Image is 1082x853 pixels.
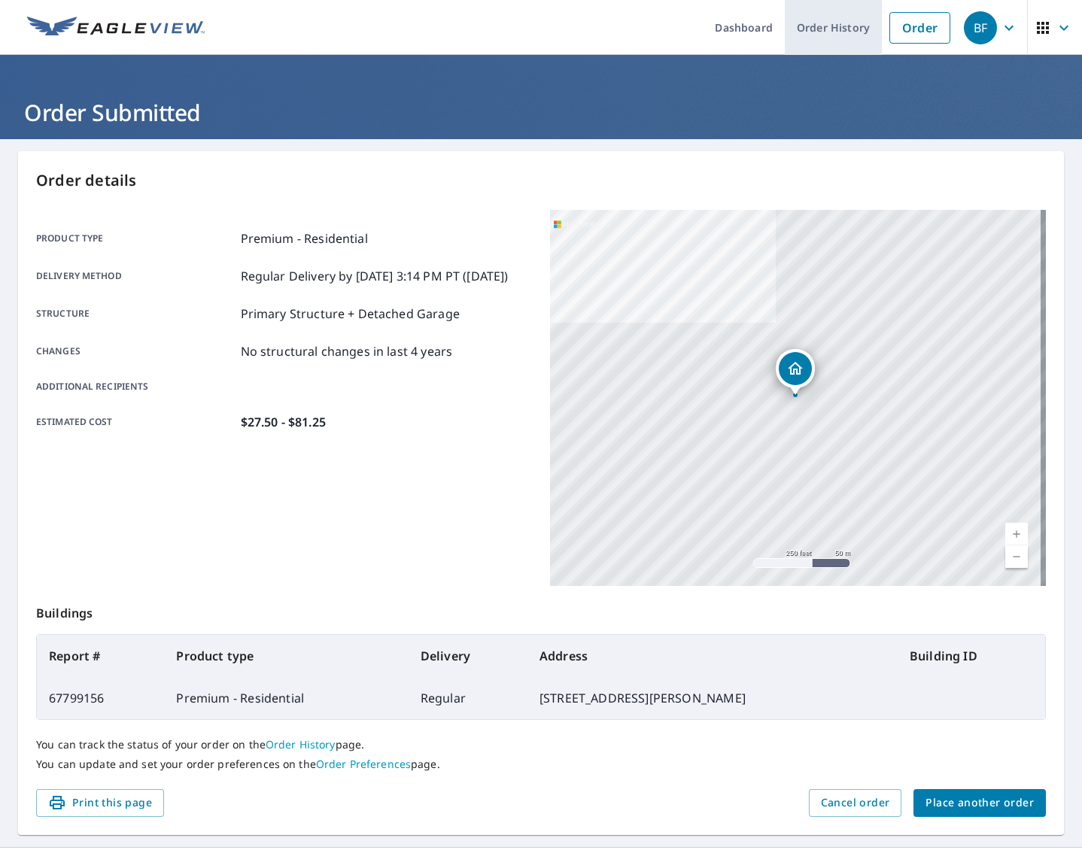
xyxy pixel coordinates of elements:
button: Cancel order [809,789,902,817]
a: Order Preferences [316,757,411,771]
th: Address [527,635,898,677]
p: Delivery method [36,267,235,285]
div: BF [964,11,997,44]
td: 67799156 [37,677,164,719]
p: Structure [36,305,235,323]
th: Delivery [409,635,527,677]
p: Premium - Residential [241,229,368,247]
td: Premium - Residential [164,677,408,719]
p: Primary Structure + Detached Garage [241,305,460,323]
img: EV Logo [27,17,205,39]
a: Current Level 17, Zoom In [1005,523,1028,545]
p: Buildings [36,586,1046,634]
td: Regular [409,677,527,719]
a: Order [889,12,950,44]
p: You can update and set your order preferences on the page. [36,757,1046,771]
p: No structural changes in last 4 years [241,342,453,360]
span: Place another order [925,794,1034,812]
p: Regular Delivery by [DATE] 3:14 PM PT ([DATE]) [241,267,509,285]
th: Report # [37,635,164,677]
p: $27.50 - $81.25 [241,413,326,431]
p: Additional recipients [36,380,235,393]
span: Cancel order [821,794,890,812]
p: Changes [36,342,235,360]
th: Product type [164,635,408,677]
p: Estimated cost [36,413,235,431]
h1: Order Submitted [18,97,1064,128]
div: Dropped pin, building 1, Residential property, 4778 Burns Rd NW Lilburn, GA 30047 [776,349,815,396]
button: Place another order [913,789,1046,817]
button: Print this page [36,789,164,817]
a: Current Level 17, Zoom Out [1005,545,1028,568]
a: Order History [266,737,336,751]
td: [STREET_ADDRESS][PERSON_NAME] [527,677,898,719]
span: Print this page [48,794,152,812]
th: Building ID [898,635,1045,677]
p: You can track the status of your order on the page. [36,738,1046,751]
p: Product type [36,229,235,247]
p: Order details [36,169,1046,192]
